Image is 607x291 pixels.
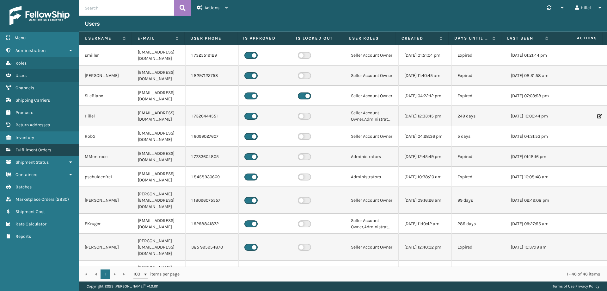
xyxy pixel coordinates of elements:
[133,271,143,277] span: 100
[15,209,45,214] span: Shipment Cost
[132,187,185,214] td: [PERSON_NAME][EMAIL_ADDRESS][DOMAIN_NAME]
[85,35,120,41] label: Username
[186,106,239,126] td: 1 7326444551
[79,234,132,261] td: [PERSON_NAME]
[345,147,398,167] td: Administrators
[186,261,239,287] td: 1 7326008882
[399,126,452,147] td: [DATE] 04:28:36 pm
[399,261,452,287] td: [DATE] 10:44:20 am
[345,167,398,187] td: Administrators
[399,86,452,106] td: [DATE] 04:22:12 pm
[452,167,505,187] td: Expired
[15,160,49,165] span: Shipment Status
[79,261,132,287] td: [PERSON_NAME]
[79,214,132,234] td: EKruger
[15,172,37,177] span: Containers
[15,147,51,153] span: Fulfillment Orders
[345,187,398,214] td: Seller Account Owner
[345,234,398,261] td: Seller Account Owner
[452,187,505,214] td: 99 days
[345,106,398,126] td: Seller Account Owner,Administrators
[505,234,558,261] td: [DATE] 10:37:19 am
[186,147,239,167] td: 1 7733604805
[345,45,398,66] td: Seller Account Owner
[505,86,558,106] td: [DATE] 07:03:58 pm
[505,187,558,214] td: [DATE] 02:49:08 pm
[452,106,505,126] td: 249 days
[345,261,398,287] td: Seller Account Owner,Administrators
[452,147,505,167] td: Expired
[15,122,50,128] span: Return Addresses
[133,269,180,279] span: items per page
[132,167,185,187] td: [EMAIL_ADDRESS][DOMAIN_NAME]
[205,5,219,10] span: Actions
[79,126,132,147] td: RobG
[15,110,33,115] span: Products
[79,167,132,187] td: pschuldenfrei
[345,214,398,234] td: Seller Account Owner,Administrators
[132,45,185,66] td: [EMAIL_ADDRESS][DOMAIN_NAME]
[402,35,436,41] label: Created
[79,86,132,106] td: SLeBlanc
[79,66,132,86] td: [PERSON_NAME]
[399,147,452,167] td: [DATE] 12:45:49 pm
[15,184,32,190] span: Batches
[132,86,185,106] td: [EMAIL_ADDRESS][DOMAIN_NAME]
[85,20,100,28] h3: Users
[15,234,31,239] span: Reports
[79,45,132,66] td: smiller
[132,261,185,287] td: [PERSON_NAME][EMAIL_ADDRESS][DOMAIN_NAME]
[55,197,69,202] span: ( 2830 )
[399,66,452,86] td: [DATE] 11:40:45 am
[15,98,50,103] span: Shipping Carriers
[15,135,34,140] span: Inventory
[454,35,489,41] label: Days until password expires
[452,66,505,86] td: Expired
[399,167,452,187] td: [DATE] 10:38:20 am
[507,35,542,41] label: Last Seen
[296,35,337,41] label: Is Locked Out
[345,86,398,106] td: Seller Account Owner
[188,271,600,277] div: 1 - 46 of 46 items
[79,106,132,126] td: Hillel
[505,167,558,187] td: [DATE] 10:08:48 am
[553,282,599,291] div: |
[597,114,601,118] i: Edit
[399,214,452,234] td: [DATE] 11:10:42 am
[15,35,26,41] span: Menu
[186,66,239,86] td: 1 8297122753
[15,221,46,227] span: Rate Calculator
[452,234,505,261] td: Expired
[505,66,558,86] td: [DATE] 08:31:58 am
[15,60,27,66] span: Roles
[186,187,239,214] td: 1 18096075557
[87,282,158,291] p: Copyright 2023 [PERSON_NAME]™ v 1.0.191
[132,66,185,86] td: [EMAIL_ADDRESS][DOMAIN_NAME]
[399,234,452,261] td: [DATE] 12:40:02 pm
[345,66,398,86] td: Seller Account Owner
[186,126,239,147] td: 1 6099027607
[452,126,505,147] td: 5 days
[132,234,185,261] td: [PERSON_NAME][EMAIL_ADDRESS][DOMAIN_NAME]
[575,284,599,288] a: Privacy Policy
[79,187,132,214] td: [PERSON_NAME]
[345,126,398,147] td: Seller Account Owner
[505,214,558,234] td: [DATE] 09:27:55 am
[186,234,239,261] td: 385 995954870
[190,35,231,41] label: User phone
[505,45,558,66] td: [DATE] 01:21:44 pm
[399,106,452,126] td: [DATE] 12:33:45 pm
[15,73,27,78] span: Users
[452,214,505,234] td: 285 days
[132,214,185,234] td: [EMAIL_ADDRESS][DOMAIN_NAME]
[186,167,239,187] td: 1 8458930669
[505,147,558,167] td: [DATE] 01:18:16 pm
[399,187,452,214] td: [DATE] 09:16:26 am
[505,106,558,126] td: [DATE] 10:00:44 pm
[186,45,239,66] td: 1 7325519129
[505,261,558,287] td: [DATE] 09:49:00 am
[101,269,110,279] a: 1
[452,45,505,66] td: Expired
[138,35,172,41] label: E-mail
[132,106,185,126] td: [EMAIL_ADDRESS][DOMAIN_NAME]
